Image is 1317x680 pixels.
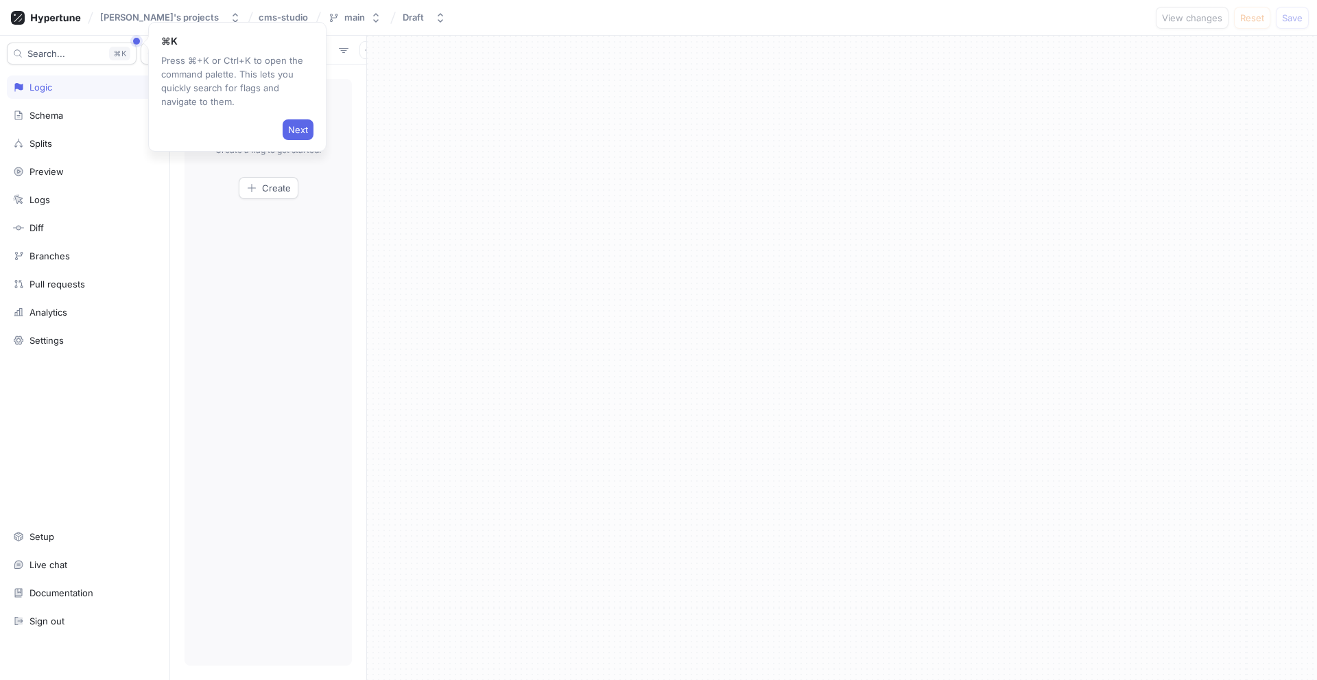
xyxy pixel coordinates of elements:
[95,6,246,29] button: [PERSON_NAME]'s projects
[161,34,313,48] p: ⌘K
[29,307,67,318] div: Analytics
[161,54,313,108] p: Press ⌘+K or Ctrl+K to open the command palette. This lets you quickly search for flags and navig...
[29,559,67,570] div: Live chat
[7,43,137,65] button: Search...K
[262,184,291,192] span: Create
[29,166,64,177] div: Preview
[29,250,70,261] div: Branches
[259,12,308,22] span: cms-studio
[403,12,424,23] div: Draft
[322,6,387,29] button: main
[7,581,163,605] a: Documentation
[29,279,85,290] div: Pull requests
[1234,7,1270,29] button: Reset
[109,47,130,60] div: K
[29,222,44,233] div: Diff
[29,82,52,93] div: Logic
[344,12,365,23] div: main
[29,110,63,121] div: Schema
[29,335,64,346] div: Settings
[239,177,298,199] button: Create
[27,49,65,58] span: Search...
[29,531,54,542] div: Setup
[29,615,64,626] div: Sign out
[29,138,52,149] div: Splits
[1282,14,1303,22] span: Save
[397,6,451,29] button: Draft
[1162,14,1222,22] span: View changes
[1240,14,1264,22] span: Reset
[29,587,93,598] div: Documentation
[29,194,50,205] div: Logs
[1156,7,1229,29] button: View changes
[1276,7,1309,29] button: Save
[100,12,219,23] div: [PERSON_NAME]'s projects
